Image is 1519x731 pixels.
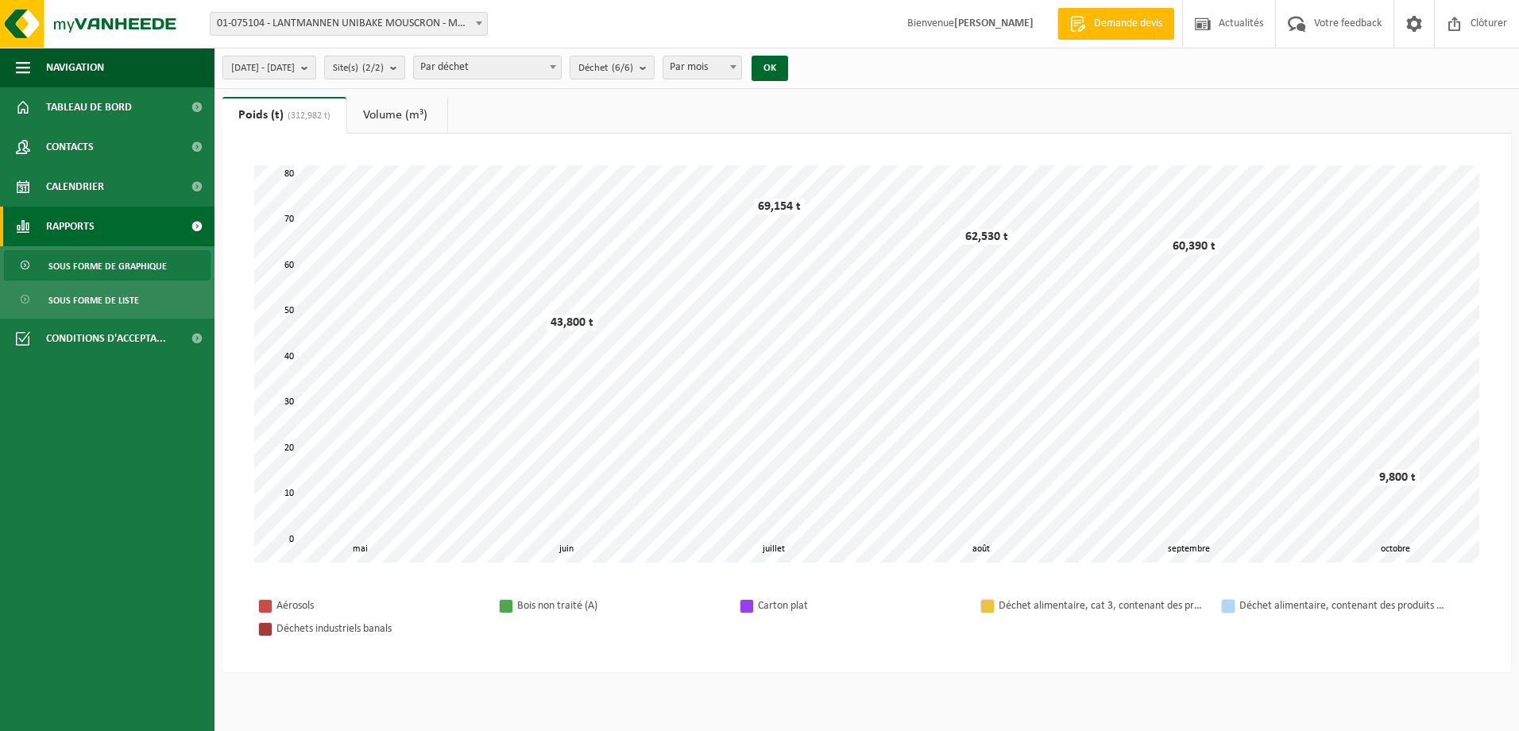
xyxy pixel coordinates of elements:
span: Par mois [663,56,742,79]
span: Rapports [46,207,95,246]
a: Demande devis [1057,8,1174,40]
span: Demande devis [1090,16,1166,32]
a: Sous forme de liste [4,284,211,315]
div: 62,530 t [961,229,1012,245]
a: Poids (t) [222,97,346,133]
div: Carton plat [758,596,964,616]
a: Volume (m³) [347,97,447,133]
div: 67,308 t [340,207,391,222]
count: (2/2) [362,63,384,73]
span: Sous forme de liste [48,285,139,315]
div: 9,800 t [1375,470,1420,485]
a: Sous forme de graphique [4,250,211,280]
div: Aérosols [276,596,483,616]
div: 60,390 t [1169,238,1219,254]
span: Tableau de bord [46,87,132,127]
span: Par déchet [413,56,562,79]
div: 43,800 t [547,315,597,331]
span: Site(s) [333,56,384,80]
div: Bois non traité (A) [517,596,724,616]
div: 69,154 t [754,199,805,215]
span: Par déchet [414,56,561,79]
button: Site(s)(2/2) [324,56,405,79]
span: Conditions d'accepta... [46,319,166,358]
count: (6/6) [612,63,633,73]
button: Déchet(6/6) [570,56,655,79]
span: Calendrier [46,167,104,207]
button: [DATE] - [DATE] [222,56,316,79]
div: Déchet alimentaire, cat 3, contenant des produits d'origine animale, emballage synthétique [999,596,1205,616]
span: Sous forme de graphique [48,251,167,281]
button: OK [752,56,788,81]
div: Déchets industriels banals [276,619,483,639]
span: (312,982 t) [284,111,330,121]
strong: [PERSON_NAME] [954,17,1034,29]
span: 01-075104 - LANTMANNEN UNIBAKE MOUSCRON - MOUSCRON [211,13,487,35]
span: Par mois [663,56,741,79]
span: Déchet [578,56,633,80]
span: [DATE] - [DATE] [231,56,295,80]
div: Déchet alimentaire, contenant des produits d'origine animale, emballage mélangé (sans verre), cat 3 [1239,596,1446,616]
span: Contacts [46,127,94,167]
span: 01-075104 - LANTMANNEN UNIBAKE MOUSCRON - MOUSCRON [210,12,488,36]
span: Navigation [46,48,104,87]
